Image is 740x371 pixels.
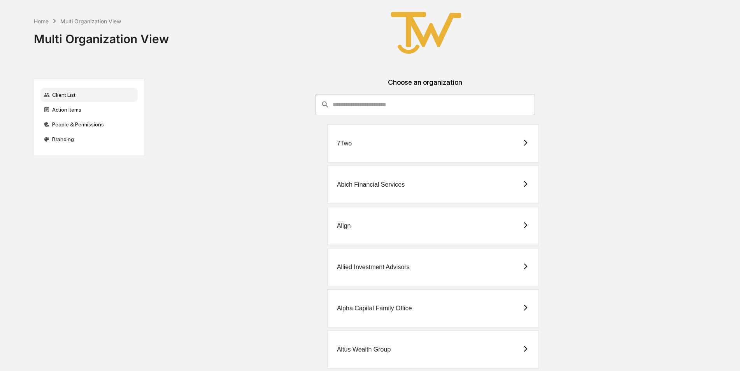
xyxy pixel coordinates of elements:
div: Client List [40,88,138,102]
div: 7Two [337,140,352,147]
div: Abich Financial Services [337,181,405,188]
div: Align [337,222,351,229]
div: Action Items [40,103,138,117]
div: Branding [40,132,138,146]
div: Home [34,18,49,24]
div: Choose an organization [151,78,700,94]
div: Altus Wealth Group [337,346,391,353]
div: Alpha Capital Family Office [337,305,412,312]
div: consultant-dashboard__filter-organizations-search-bar [316,94,535,115]
img: True West [387,6,465,59]
div: Multi Organization View [34,26,169,46]
div: People & Permissions [40,117,138,131]
div: Allied Investment Advisors [337,264,410,271]
div: Multi Organization View [60,18,121,24]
